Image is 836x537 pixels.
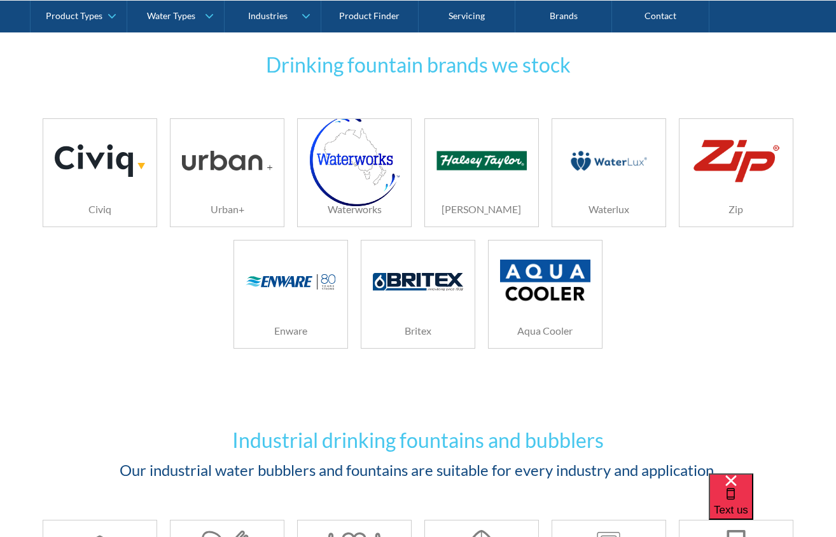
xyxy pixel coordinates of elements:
[552,118,666,227] a: Waterlux
[679,118,793,227] a: Zip
[43,425,793,456] h2: Industrial drinking fountains and bubblers
[147,10,195,21] div: Water Types
[709,473,836,537] iframe: podium webchat widget bubble
[552,202,665,217] h6: Waterlux
[234,323,347,338] h6: Enware
[46,10,102,21] div: Product Types
[248,10,288,21] div: Industries
[297,118,412,227] a: Waterworks
[233,240,348,349] a: Enware
[43,50,793,80] h2: Drinking fountain brands we stock
[488,240,603,349] a: Aqua Cooler
[489,323,602,338] h6: Aqua Cooler
[43,202,157,217] h6: Civiq
[679,202,793,217] h6: Zip
[43,459,793,482] h2: Our industrial water bubblers and fountains are suitable for every industry and application.
[361,323,475,338] h6: Britex
[425,202,538,217] h6: [PERSON_NAME]
[424,118,539,227] a: [PERSON_NAME]
[298,202,411,217] h6: Waterworks
[171,202,284,217] h6: Urban+
[361,240,475,349] a: Britex
[170,118,284,227] a: Urban+
[43,118,157,227] a: Civiq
